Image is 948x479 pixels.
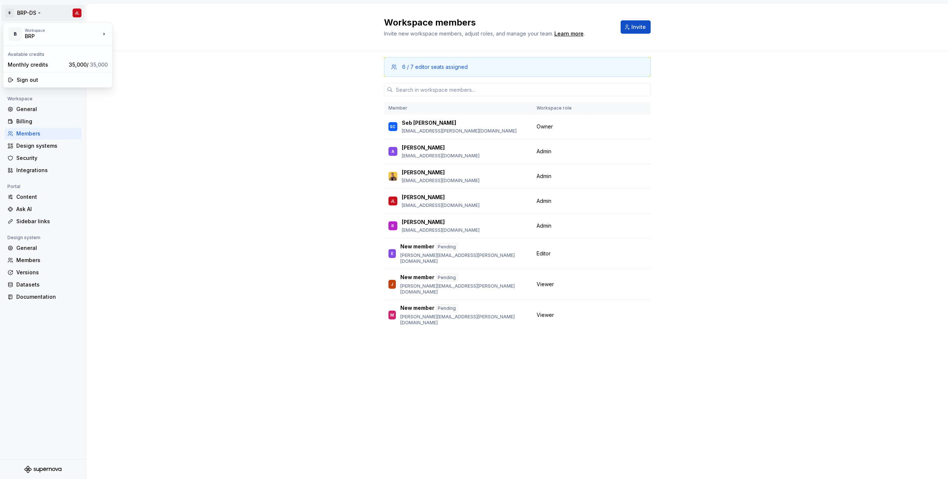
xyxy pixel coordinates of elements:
span: 35,000 [90,61,108,68]
div: Available credits [5,47,111,59]
div: Monthly credits [8,61,66,68]
div: BRP [25,33,88,40]
div: B [9,27,22,41]
span: 35,000 / [69,61,108,68]
div: Workspace [25,28,100,33]
div: Sign out [17,76,108,84]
